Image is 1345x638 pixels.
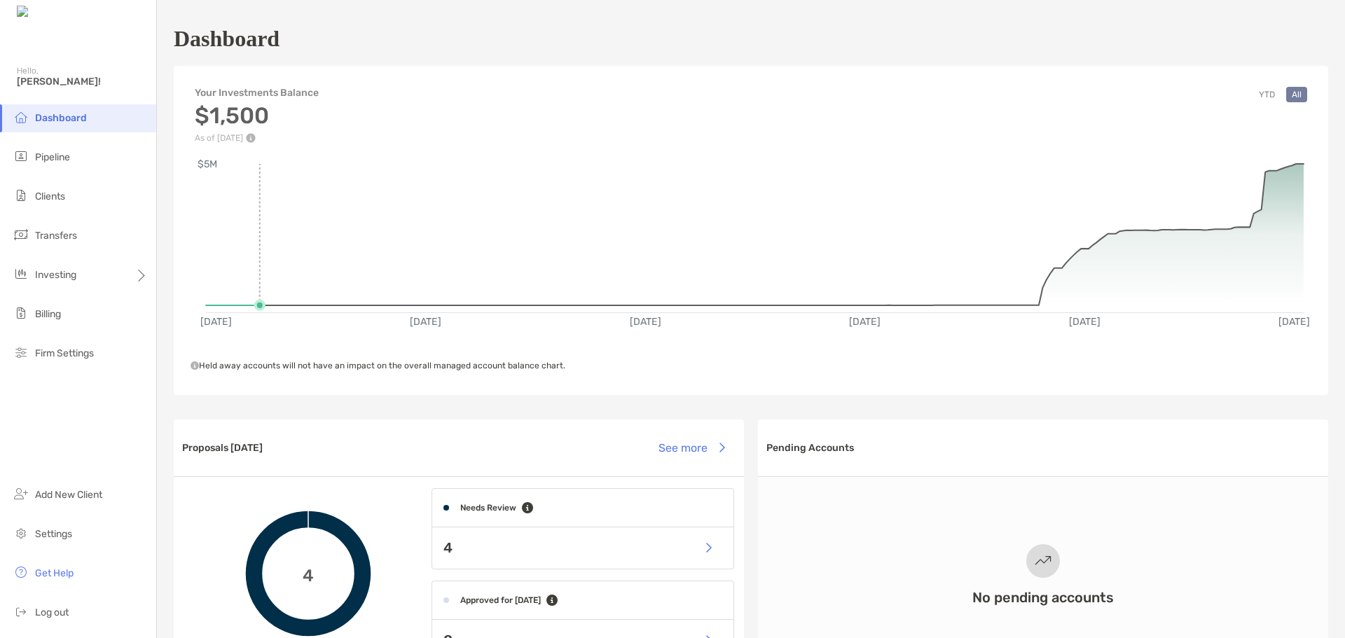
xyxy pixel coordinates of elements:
[972,589,1114,606] h3: No pending accounts
[13,603,29,620] img: logout icon
[13,564,29,581] img: get-help icon
[13,226,29,243] img: transfers icon
[35,190,65,202] span: Clients
[1253,87,1281,102] button: YTD
[13,525,29,541] img: settings icon
[13,265,29,282] img: investing icon
[13,109,29,125] img: dashboard icon
[35,489,102,501] span: Add New Client
[443,539,453,557] p: 4
[35,606,69,618] span: Log out
[1286,87,1307,102] button: All
[460,503,516,513] h4: Needs Review
[198,158,217,170] text: $5M
[460,595,541,605] h4: Approved for [DATE]
[35,528,72,540] span: Settings
[766,442,854,454] h3: Pending Accounts
[246,133,256,143] img: Performance Info
[35,308,61,320] span: Billing
[17,76,148,88] span: [PERSON_NAME]!
[35,230,77,242] span: Transfers
[1069,316,1101,328] text: [DATE]
[13,148,29,165] img: pipeline icon
[303,564,314,584] span: 4
[35,151,70,163] span: Pipeline
[13,187,29,204] img: clients icon
[35,269,76,281] span: Investing
[195,87,319,99] h4: Your Investments Balance
[191,361,565,370] span: Held away accounts will not have an impact on the overall managed account balance chart.
[410,316,441,328] text: [DATE]
[13,344,29,361] img: firm-settings icon
[195,102,319,129] h3: $1,500
[647,432,736,463] button: See more
[182,442,263,454] h3: Proposals [DATE]
[35,347,94,359] span: Firm Settings
[1278,316,1310,328] text: [DATE]
[17,6,76,19] img: Zoe Logo
[174,26,280,52] h1: Dashboard
[200,316,232,328] text: [DATE]
[630,316,661,328] text: [DATE]
[35,112,87,124] span: Dashboard
[13,485,29,502] img: add_new_client icon
[13,305,29,321] img: billing icon
[195,133,319,143] p: As of [DATE]
[35,567,74,579] span: Get Help
[849,316,881,328] text: [DATE]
